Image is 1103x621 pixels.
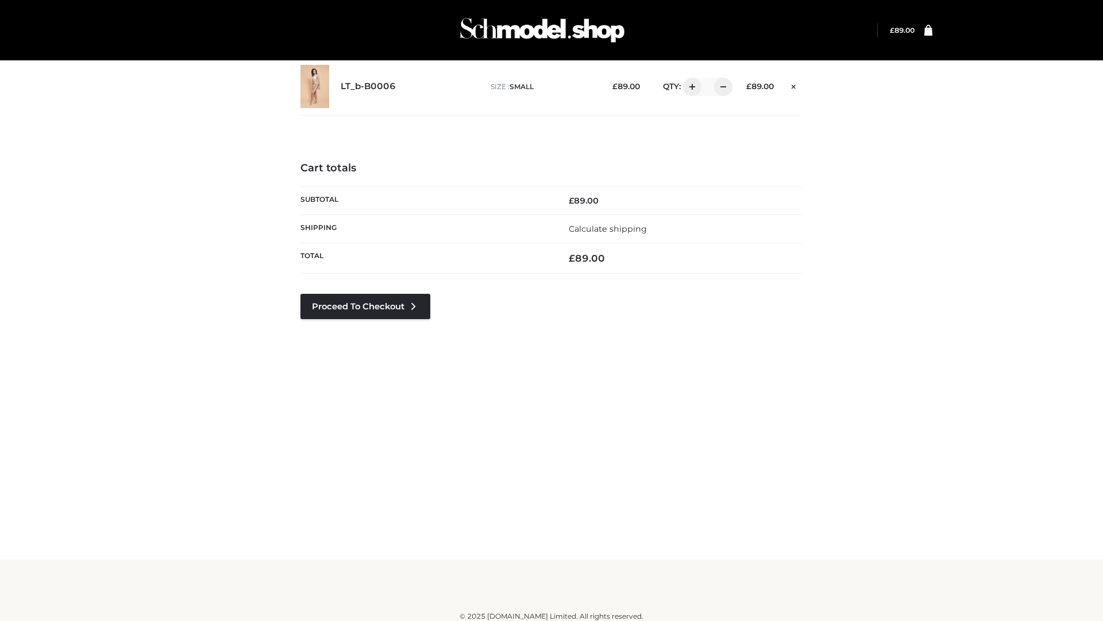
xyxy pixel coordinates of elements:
a: LT_b-B0006 [341,81,396,92]
a: Proceed to Checkout [300,294,430,319]
th: Shipping [300,214,551,243]
img: Schmodel Admin 964 [456,7,628,53]
bdi: 89.00 [890,26,915,34]
div: QTY: [651,78,728,96]
bdi: 89.00 [746,82,774,91]
bdi: 89.00 [569,252,605,264]
span: £ [746,82,751,91]
span: £ [890,26,894,34]
a: Calculate shipping [569,224,647,234]
span: £ [612,82,618,91]
span: £ [569,195,574,206]
a: Remove this item [785,78,803,93]
a: £89.00 [890,26,915,34]
span: £ [569,252,575,264]
bdi: 89.00 [612,82,640,91]
h4: Cart totals [300,162,803,175]
bdi: 89.00 [569,195,599,206]
span: SMALL [510,82,534,91]
p: size : [491,82,595,92]
th: Total [300,243,551,274]
th: Subtotal [300,186,551,214]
